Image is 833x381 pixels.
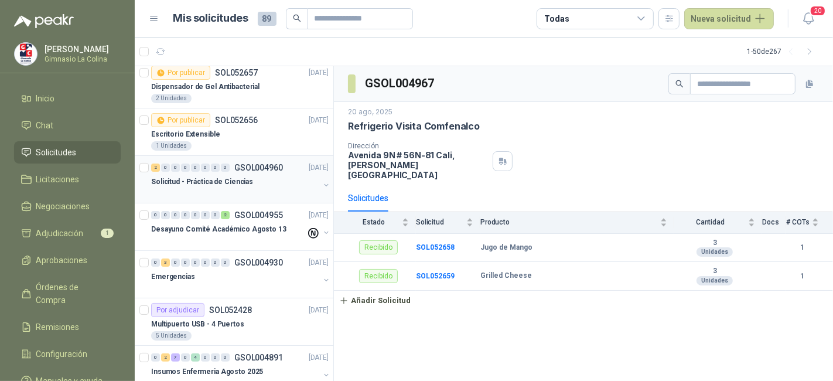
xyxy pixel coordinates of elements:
div: 0 [201,353,210,362]
p: Insumos Enfermeria Agosto 2025 [151,366,263,377]
div: 0 [191,211,200,219]
th: # COTs [786,212,833,233]
p: Gimnasio La Colina [45,56,118,63]
span: search [293,14,301,22]
a: Chat [14,114,121,137]
b: 3 [674,239,755,248]
div: 0 [201,258,210,267]
p: [DATE] [309,352,329,363]
span: Estado [348,218,400,226]
span: Chat [36,119,54,132]
div: Unidades [697,276,733,285]
p: GSOL004930 [234,258,283,267]
div: 1 Unidades [151,141,192,151]
img: Company Logo [15,43,37,65]
p: Refrigerio Visita Comfenalco [348,120,480,132]
a: Órdenes de Compra [14,276,121,311]
span: Adjudicación [36,227,84,240]
a: Configuración [14,343,121,365]
p: [DATE] [309,210,329,221]
h3: GSOL004967 [365,74,436,93]
a: Licitaciones [14,168,121,190]
a: 2 0 0 0 0 0 0 0 GSOL004960[DATE] Solicitud - Práctica de Ciencias [151,161,331,198]
p: [DATE] [309,162,329,174]
p: [DATE] [309,257,329,268]
th: Estado [334,212,416,233]
a: Añadir Solicitud [334,291,833,311]
div: 3 [161,258,170,267]
div: 2 [161,353,170,362]
div: 4 [191,353,200,362]
span: 20 [810,5,826,16]
div: Por adjudicar [151,303,204,317]
span: Remisiones [36,321,80,334]
p: [DATE] [309,115,329,126]
div: 0 [201,164,210,172]
span: Solicitud [416,218,464,226]
span: Órdenes de Compra [36,281,110,307]
div: 1 - 50 de 267 [747,42,819,61]
div: 0 [181,164,190,172]
span: Solicitudes [36,146,77,159]
div: Todas [544,12,569,25]
b: 3 [674,267,755,276]
div: 0 [211,211,220,219]
div: 0 [171,258,180,267]
th: Cantidad [674,212,762,233]
img: Logo peakr [14,14,74,28]
a: SOL052659 [416,272,455,280]
span: Negociaciones [36,200,90,213]
div: 0 [191,164,200,172]
span: 1 [101,229,114,238]
p: [DATE] [309,67,329,79]
b: 1 [786,242,819,253]
p: Escritorio Extensible [151,129,220,140]
div: 0 [211,164,220,172]
p: GSOL004891 [234,353,283,362]
div: 0 [161,211,170,219]
div: 0 [161,164,170,172]
p: [PERSON_NAME] [45,45,118,53]
p: Solicitud - Práctica de Ciencias [151,176,253,188]
div: 0 [181,211,190,219]
div: Recibido [359,269,398,283]
div: Unidades [697,247,733,257]
span: Cantidad [674,218,746,226]
div: 0 [171,211,180,219]
p: Emergencias [151,271,195,283]
a: Solicitudes [14,141,121,164]
span: Configuración [36,348,88,360]
p: 20 ago, 2025 [348,107,392,118]
div: 0 [151,353,160,362]
a: 0 3 0 0 0 0 0 0 GSOL004930[DATE] Emergencias [151,256,331,293]
th: Docs [762,212,786,233]
span: search [675,80,684,88]
p: SOL052428 [209,306,252,314]
th: Solicitud [416,212,480,233]
a: Por publicarSOL052656[DATE] Escritorio Extensible1 Unidades [135,108,333,156]
div: 0 [171,164,180,172]
b: 1 [786,271,819,282]
div: 0 [181,353,190,362]
p: Dirección [348,142,488,150]
div: Recibido [359,240,398,254]
p: [DATE] [309,305,329,316]
span: Licitaciones [36,173,80,186]
div: 0 [221,353,230,362]
div: 0 [211,258,220,267]
span: # COTs [786,218,810,226]
div: 0 [201,211,210,219]
th: Producto [480,212,674,233]
p: GSOL004960 [234,164,283,172]
a: SOL052658 [416,243,455,251]
p: SOL052656 [215,116,258,124]
div: 0 [211,353,220,362]
button: Nueva solicitud [684,8,774,29]
span: Inicio [36,92,55,105]
a: Por publicarSOL052657[DATE] Dispensador de Gel Antibacterial2 Unidades [135,61,333,108]
a: Negociaciones [14,195,121,217]
a: Inicio [14,87,121,110]
div: 5 Unidades [151,331,192,341]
